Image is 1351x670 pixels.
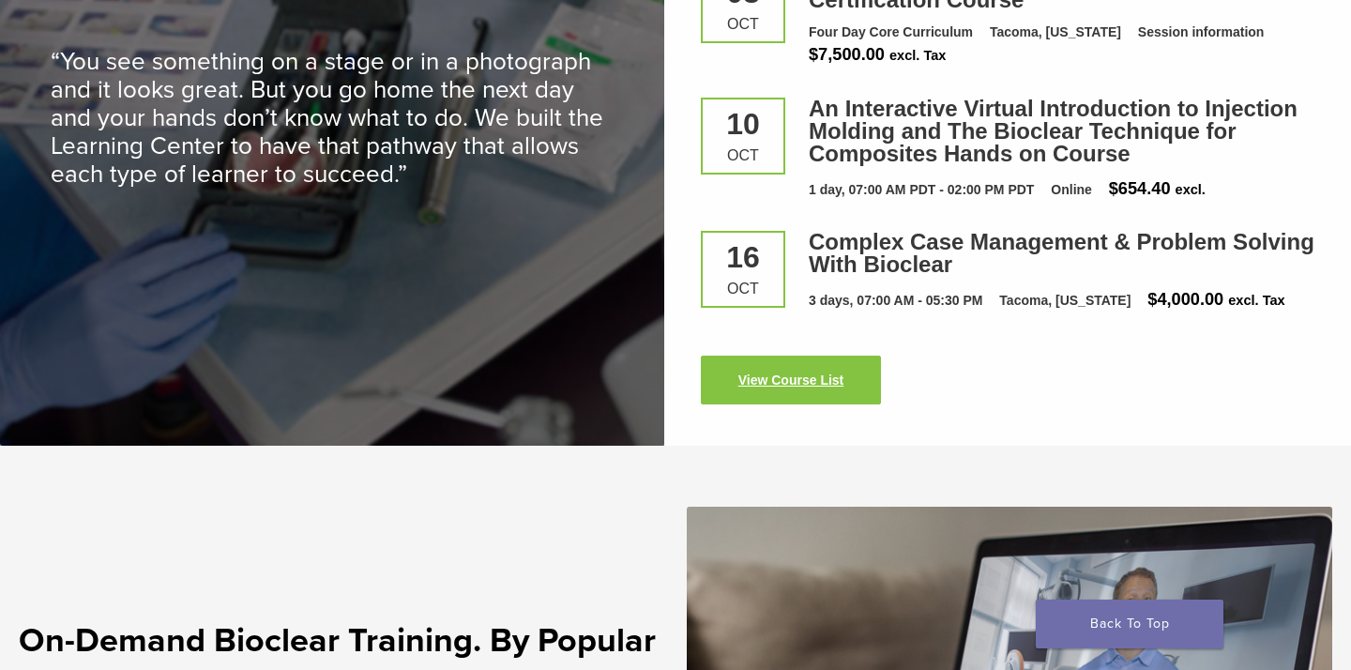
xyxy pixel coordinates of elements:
div: Online [1051,180,1092,200]
div: 16 [717,242,769,272]
span: $654.40 [1109,179,1171,198]
a: An Interactive Virtual Introduction to Injection Molding and The Bioclear Technique for Composite... [809,96,1298,166]
div: Tacoma, [US_STATE] [999,291,1131,311]
span: excl. Tax [889,48,946,63]
div: Oct [717,148,769,163]
div: 10 [717,109,769,139]
div: 3 days, 07:00 AM - 05:30 PM [809,291,982,311]
div: 1 day, 07:00 AM PDT - 02:00 PM PDT [809,180,1034,200]
span: excl. Tax [1228,293,1284,308]
div: Session information [1138,23,1265,42]
span: $4,000.00 [1147,290,1223,309]
a: Complex Case Management & Problem Solving With Bioclear [809,229,1314,277]
a: Back To Top [1036,600,1223,648]
div: Oct [717,17,769,32]
span: $7,500.00 [809,45,885,64]
p: “You see something on a stage or in a photograph and it looks great. But you go home the next day... [51,48,614,189]
div: Oct [717,282,769,297]
div: Four Day Core Curriculum [809,23,973,42]
span: excl. [1176,182,1206,197]
div: Tacoma, [US_STATE] [990,23,1121,42]
a: View Course List [701,356,881,404]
